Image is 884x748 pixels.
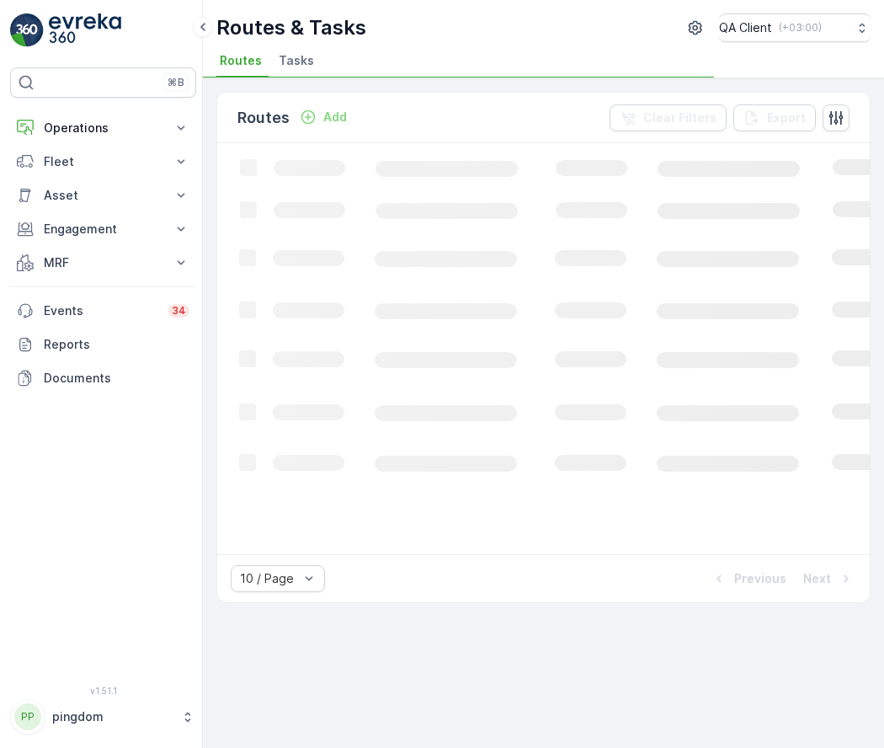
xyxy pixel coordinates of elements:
p: Operations [44,120,162,136]
p: ⌘B [168,76,184,89]
p: Engagement [44,221,162,238]
span: Tasks [279,52,314,69]
button: Next [801,569,856,589]
button: Asset [10,179,196,212]
span: v 1.51.1 [10,686,196,696]
p: pingdom [52,708,173,725]
a: Reports [10,328,196,361]
p: QA Client [719,19,772,36]
span: Routes [220,52,262,69]
p: Reports [44,336,189,353]
div: PP [14,703,41,730]
p: Fleet [44,153,162,170]
p: Add [323,109,347,126]
button: MRF [10,246,196,280]
a: Documents [10,361,196,395]
button: Fleet [10,145,196,179]
button: PPpingdom [10,699,196,735]
a: Events34 [10,294,196,328]
p: Previous [734,570,786,587]
button: Previous [709,569,788,589]
p: Events [44,302,158,319]
button: Export [733,104,816,131]
button: Add [293,107,354,127]
p: Clear Filters [643,110,716,126]
p: Next [803,570,831,587]
p: MRF [44,254,162,271]
p: Routes [237,106,290,130]
img: logo_light-DOdMpM7g.png [49,13,121,47]
button: Engagement [10,212,196,246]
button: QA Client(+03:00) [719,13,871,42]
p: Asset [44,187,162,204]
button: Clear Filters [610,104,727,131]
img: logo [10,13,44,47]
p: ( +03:00 ) [779,21,822,35]
p: Documents [44,370,189,387]
p: Export [767,110,806,126]
button: Operations [10,111,196,145]
p: Routes & Tasks [216,14,366,41]
p: 34 [172,304,186,318]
